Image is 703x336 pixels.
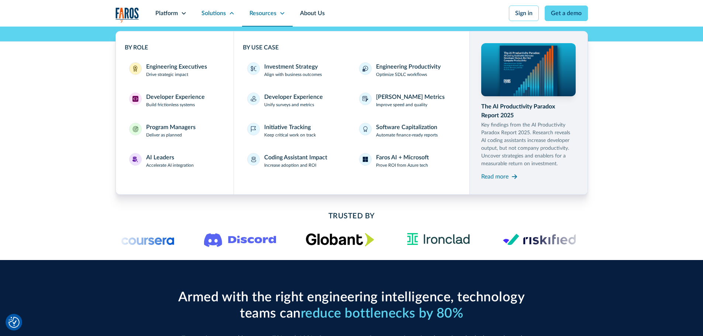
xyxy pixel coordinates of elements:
a: Coding Assistant ImpactIncrease adoption and ROI [243,149,349,173]
img: Program Managers [132,126,138,132]
a: [PERSON_NAME] MetricsImprove speed and quality [355,88,461,112]
p: Prove ROI from Azure tech [376,162,428,169]
a: The AI Productivity Paradox Report 2025Key findings from the AI Productivity Paradox Report 2025.... [481,43,576,183]
img: Globant's logo [306,233,374,246]
a: Engineering ProductivityOptimize SDLC workflows [355,58,461,82]
img: Revisit consent button [8,317,20,328]
p: Deliver as planned [146,132,182,138]
a: Developer ExperienceDeveloper ExperienceBuild frictionless systems [125,88,225,112]
p: Unify surveys and metrics [264,101,314,108]
div: Faros AI + Microsoft [376,153,429,162]
a: Initiative TrackingKeep critical work on track [243,118,349,143]
img: Developer Experience [132,96,138,102]
a: Faros AI + MicrosoftProve ROI from Azure tech [355,149,461,173]
p: Improve speed and quality [376,101,427,108]
a: AI LeadersAI LeadersAccelerate AI integration [125,149,225,173]
p: Align with business outcomes [264,71,322,78]
p: Keep critical work on track [264,132,316,138]
div: Engineering Executives [146,62,207,71]
p: Optimize SDLC workflows [376,71,427,78]
a: Software CapitalizationAutomate finance-ready reports [355,118,461,143]
a: Engineering ExecutivesEngineering ExecutivesDrive strategic impact [125,58,225,82]
h2: Trusted By [175,211,529,222]
a: Investment StrategyAlign with business outcomes [243,58,349,82]
div: Investment Strategy [264,62,318,71]
div: BY ROLE [125,43,225,52]
span: reduce bottlenecks by 80% [301,307,464,320]
p: Accelerate AI integration [146,162,194,169]
img: Engineering Executives [132,66,138,72]
p: Automate finance-ready reports [376,132,438,138]
div: Initiative Tracking [264,123,311,132]
a: home [116,7,139,22]
div: The AI Productivity Paradox Report 2025 [481,102,576,120]
p: Key findings from the AI Productivity Paradox Report 2025. Research reveals AI coding assistants ... [481,121,576,168]
div: Solutions [201,9,226,18]
a: Developer ExperienceUnify surveys and metrics [243,88,349,112]
img: Logo of the risk management platform Riskified. [503,233,576,245]
div: Program Managers [146,123,196,132]
p: Build frictionless systems [146,101,195,108]
img: AI Leaders [132,156,138,162]
a: Program ManagersProgram ManagersDeliver as planned [125,118,225,143]
div: Coding Assistant Impact [264,153,327,162]
div: Developer Experience [264,93,323,101]
div: BY USE CASE [243,43,461,52]
a: Get a demo [545,6,588,21]
img: Logo of the analytics and reporting company Faros. [116,7,139,22]
div: [PERSON_NAME] Metrics [376,93,445,101]
button: Cookie Settings [8,317,20,328]
h2: Armed with the right engineering intelligence, technology teams can [175,290,529,321]
div: Engineering Productivity [376,62,441,71]
p: Increase adoption and ROI [264,162,316,169]
div: Read more [481,172,509,181]
div: Software Capitalization [376,123,437,132]
div: Platform [155,9,178,18]
p: Drive strategic impact [146,71,188,78]
nav: Solutions [116,27,588,195]
img: Logo of the communication platform Discord. [204,232,276,247]
a: Sign in [509,6,539,21]
div: AI Leaders [146,153,174,162]
div: Resources [249,9,276,18]
div: Developer Experience [146,93,205,101]
img: Ironclad Logo [403,231,473,248]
